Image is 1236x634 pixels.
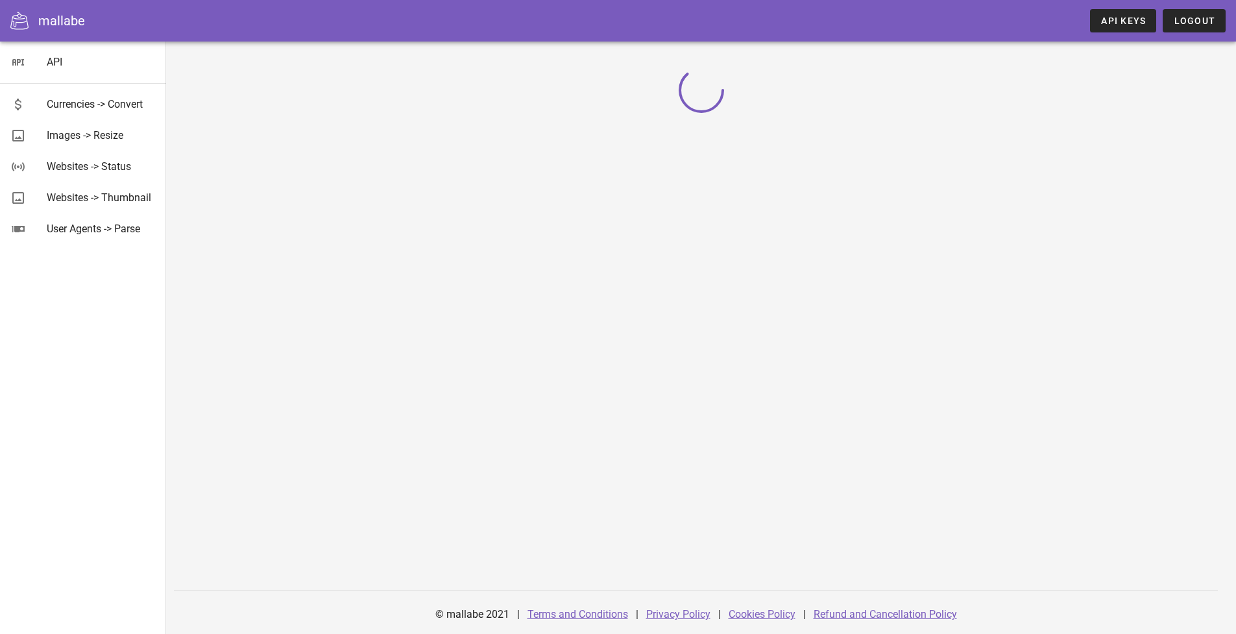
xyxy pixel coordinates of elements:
[47,56,156,68] div: API
[646,608,710,620] a: Privacy Policy
[47,98,156,110] div: Currencies -> Convert
[38,11,85,30] div: mallabe
[47,160,156,173] div: Websites -> Status
[47,223,156,235] div: User Agents -> Parse
[1090,9,1156,32] a: API Keys
[718,599,721,630] div: |
[803,599,806,630] div: |
[729,608,795,620] a: Cookies Policy
[428,599,517,630] div: © mallabe 2021
[517,599,520,630] div: |
[636,599,638,630] div: |
[1173,16,1215,26] span: Logout
[47,129,156,141] div: Images -> Resize
[527,608,628,620] a: Terms and Conditions
[1100,16,1146,26] span: API Keys
[1163,9,1226,32] button: Logout
[47,191,156,204] div: Websites -> Thumbnail
[814,608,957,620] a: Refund and Cancellation Policy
